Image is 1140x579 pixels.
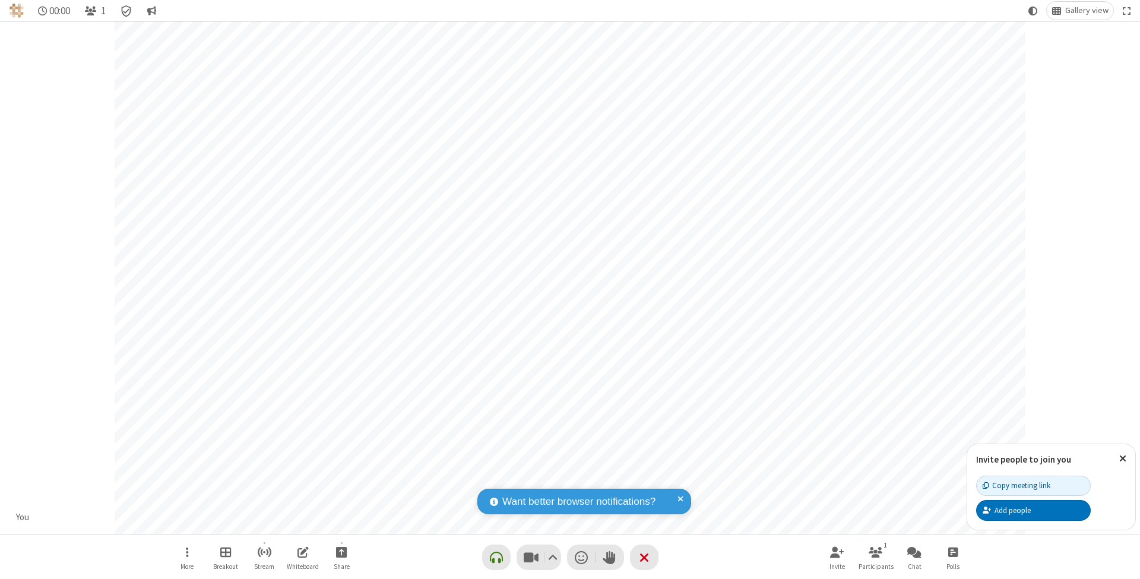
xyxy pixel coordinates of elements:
button: Change layout [1047,2,1113,20]
button: Start sharing [324,540,359,574]
button: Raise hand [596,545,624,570]
button: End or leave meeting [630,545,658,570]
span: Participants [859,563,894,570]
button: Connect your audio [482,545,511,570]
button: Open participant list [80,2,110,20]
span: Invite [829,563,845,570]
button: Open menu [169,540,205,574]
button: Stop video (⌘+Shift+V) [517,545,561,570]
div: Copy meeting link [983,480,1050,491]
span: Gallery view [1065,6,1109,15]
span: Stream [254,563,274,570]
img: QA Selenium DO NOT DELETE OR CHANGE [9,4,24,18]
div: Timer [33,2,75,20]
button: Open chat [897,540,932,574]
button: Manage Breakout Rooms [208,540,243,574]
span: 1 [101,5,106,17]
label: Invite people to join you [976,454,1071,465]
span: Share [334,563,350,570]
button: Start streaming [246,540,282,574]
span: Polls [946,563,959,570]
span: Breakout [213,563,238,570]
span: 00:00 [49,5,70,17]
button: Add people [976,500,1091,520]
button: Copy meeting link [976,476,1091,496]
span: Chat [908,563,921,570]
button: Fullscreen [1118,2,1136,20]
span: Want better browser notifications? [502,494,655,510]
button: Open participant list [858,540,894,574]
button: Invite participants (⌘+Shift+I) [819,540,855,574]
div: Meeting details Encryption enabled [115,2,138,20]
span: Whiteboard [287,563,319,570]
button: Send a reaction [567,545,596,570]
button: Conversation [142,2,161,20]
button: Video setting [544,545,560,570]
div: You [12,511,34,524]
button: Using system theme [1024,2,1043,20]
button: Open poll [935,540,971,574]
button: Close popover [1110,444,1135,473]
button: Open shared whiteboard [285,540,321,574]
div: 1 [881,540,891,550]
span: More [180,563,194,570]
